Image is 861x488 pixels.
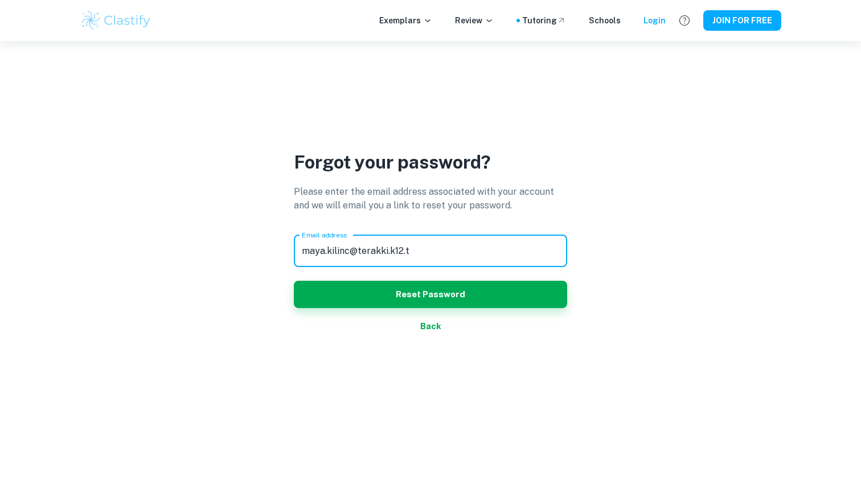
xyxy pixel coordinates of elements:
button: Back [294,313,567,340]
p: Review [455,14,494,27]
button: JOIN FOR FREE [703,10,781,31]
button: Reset Password [294,281,567,308]
p: Forgot your password? [294,149,567,176]
label: Email address [302,230,347,240]
img: Clastify logo [80,9,152,32]
a: Login [643,14,666,27]
a: Schools [589,14,621,27]
button: Help and Feedback [675,11,694,30]
a: Tutoring [522,14,566,27]
p: Exemplars [379,14,432,27]
p: Please enter the email address associated with your account and we will email you a link to reset... [294,185,567,212]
